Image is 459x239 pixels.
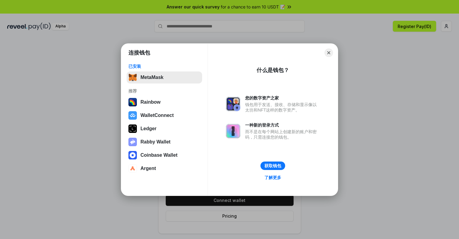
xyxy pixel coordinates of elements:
img: svg+xml,%3Csvg%20width%3D%2228%22%20height%3D%2228%22%20viewBox%3D%220%200%2028%2028%22%20fill%3D... [128,164,137,173]
img: svg+xml,%3Csvg%20width%3D%22120%22%20height%3D%22120%22%20viewBox%3D%220%200%20120%20120%22%20fil... [128,98,137,106]
div: Rainbow [140,99,161,105]
button: Ledger [127,123,202,135]
div: 而不是在每个网站上创建新的账户和密码，只需连接您的钱包。 [245,129,320,140]
div: 一种新的登录方式 [245,122,320,128]
div: 您的数字资产之家 [245,95,320,101]
button: Coinbase Wallet [127,149,202,161]
img: svg+xml,%3Csvg%20width%3D%2228%22%20height%3D%2228%22%20viewBox%3D%220%200%2028%2028%22%20fill%3D... [128,111,137,120]
button: Rainbow [127,96,202,108]
img: svg+xml,%3Csvg%20fill%3D%22none%22%20height%3D%2233%22%20viewBox%3D%220%200%2035%2033%22%20width%... [128,73,137,82]
div: WalletConnect [140,113,174,118]
img: svg+xml,%3Csvg%20xmlns%3D%22http%3A%2F%2Fwww.w3.org%2F2000%2Fsvg%22%20width%3D%2228%22%20height%3... [128,124,137,133]
div: MetaMask [140,75,163,80]
button: Close [325,49,333,57]
img: svg+xml,%3Csvg%20xmlns%3D%22http%3A%2F%2Fwww.w3.org%2F2000%2Fsvg%22%20fill%3D%22none%22%20viewBox... [226,97,240,111]
div: 获取钱包 [264,163,281,168]
div: Rabby Wallet [140,139,171,145]
div: Ledger [140,126,156,131]
button: Rabby Wallet [127,136,202,148]
div: 推荐 [128,88,200,94]
div: 了解更多 [264,175,281,180]
div: Argent [140,166,156,171]
div: Coinbase Wallet [140,153,177,158]
h1: 连接钱包 [128,49,150,56]
div: 什么是钱包？ [257,67,289,74]
img: svg+xml,%3Csvg%20width%3D%2228%22%20height%3D%2228%22%20viewBox%3D%220%200%2028%2028%22%20fill%3D... [128,151,137,159]
div: 已安装 [128,64,200,69]
button: 获取钱包 [260,162,285,170]
img: svg+xml,%3Csvg%20xmlns%3D%22http%3A%2F%2Fwww.w3.org%2F2000%2Fsvg%22%20fill%3D%22none%22%20viewBox... [226,124,240,138]
button: Argent [127,162,202,175]
div: 钱包用于发送、接收、存储和显示像以太坊和NFT这样的数字资产。 [245,102,320,113]
button: WalletConnect [127,109,202,121]
img: svg+xml,%3Csvg%20xmlns%3D%22http%3A%2F%2Fwww.w3.org%2F2000%2Fsvg%22%20fill%3D%22none%22%20viewBox... [128,138,137,146]
a: 了解更多 [261,174,285,181]
button: MetaMask [127,71,202,83]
